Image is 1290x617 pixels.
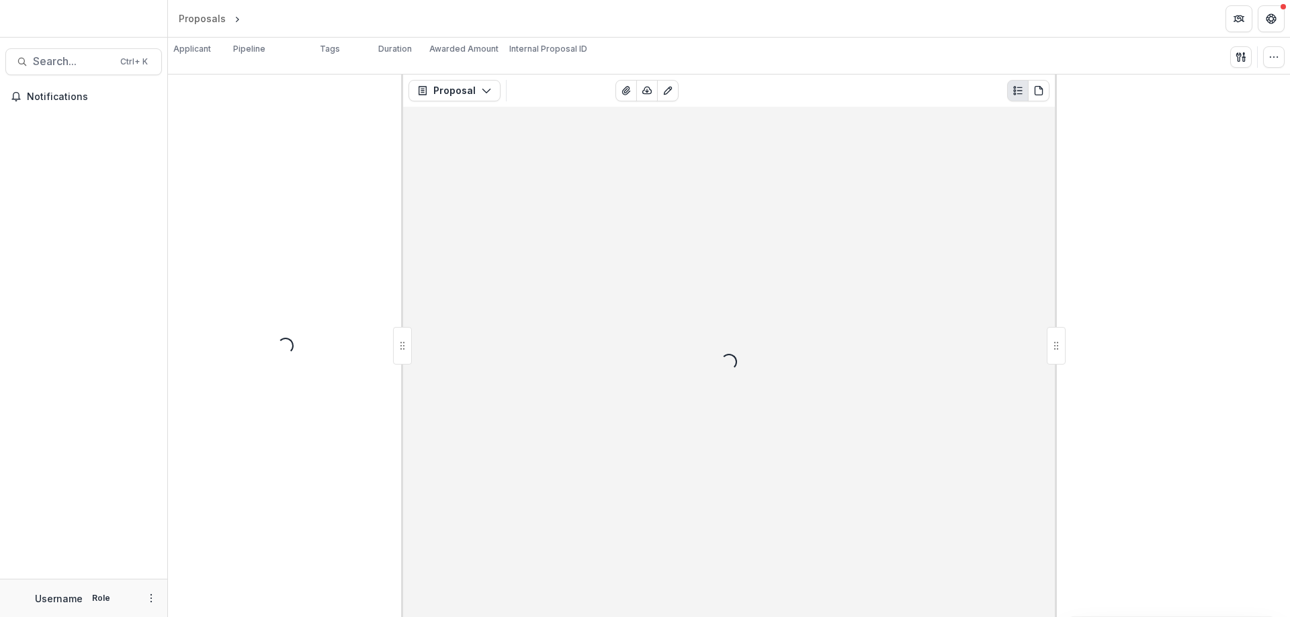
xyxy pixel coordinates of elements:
p: Role [88,592,114,604]
p: Internal Proposal ID [509,43,587,55]
nav: breadcrumb [173,9,300,28]
button: Proposal [408,80,501,101]
div: Proposals [179,11,226,26]
button: Notifications [5,86,162,107]
p: Tags [320,43,340,55]
p: Duration [378,43,412,55]
button: Get Help [1258,5,1285,32]
button: Edit as form [657,80,679,101]
button: Search... [5,48,162,75]
p: Applicant [173,43,211,55]
button: View Attached Files [615,80,637,101]
button: PDF view [1028,80,1049,101]
button: Plaintext view [1007,80,1029,101]
button: More [143,590,159,606]
div: Ctrl + K [118,54,150,69]
p: Pipeline [233,43,265,55]
p: Awarded Amount [429,43,499,55]
span: Search... [33,55,112,68]
p: Username [35,591,83,606]
button: Partners [1225,5,1252,32]
span: Notifications [27,91,157,103]
a: Proposals [173,9,231,28]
